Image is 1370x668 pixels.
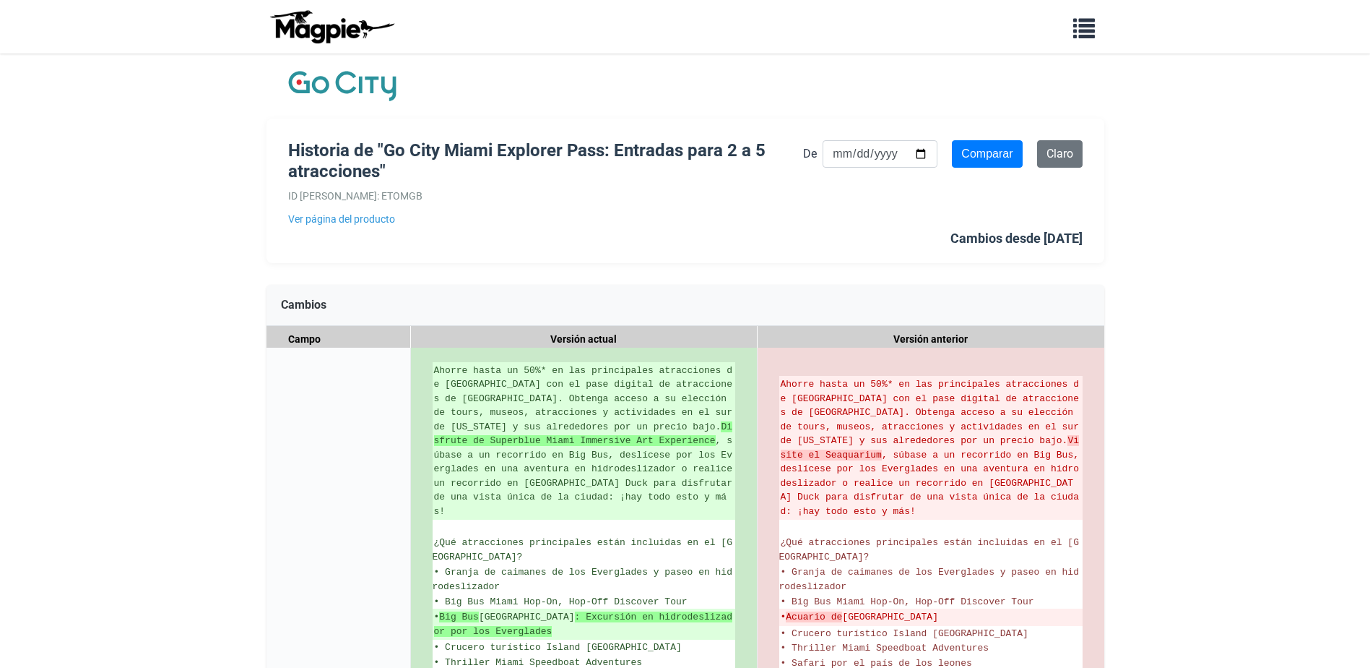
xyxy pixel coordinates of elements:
[952,140,1022,168] input: Comparar
[411,326,758,353] div: Versión actual
[288,68,396,104] img: Logotipo de la empresa
[266,9,396,44] img: logo-ab69f6fb50320c5b225c76a69d11143b.png
[779,567,1079,593] span: • Granja de caimanes de los Everglades y paseo en hidrodeslizador
[781,628,1028,639] span: • Crucero turístico Island [GEOGRAPHIC_DATA]
[266,326,411,353] div: Campo
[288,140,804,182] h1: Historia de "Go City Miami Explorer Pass: Entradas para 2 a 5 atracciones"
[781,596,1034,607] span: • Big Bus Miami Hop-On, Hop-Off Discover Tour
[950,228,1083,249] div: Cambios desde [DATE]
[433,537,732,563] span: ¿Qué atracciones principales están incluidas en el [GEOGRAPHIC_DATA]?
[434,421,732,447] strong: Disfrute de Superblue Miami Immersive Art Experience
[288,211,804,227] a: Ver página del producto
[433,567,732,593] span: • Granja de caimanes de los Everglades y paseo en hidrodeslizador
[434,612,732,637] strong: : Excursión en hidrodeslizador por los Everglades
[439,612,479,622] strong: Big Bus
[758,326,1104,353] div: Versión anterior
[434,610,734,638] ins: • [GEOGRAPHIC_DATA]
[434,364,734,519] ins: Ahorre hasta un 50%* en las principales atracciones de [GEOGRAPHIC_DATA] con el pase digital de a...
[779,537,1079,563] span: ¿Qué atracciones principales están incluidas en el [GEOGRAPHIC_DATA]?
[781,435,1079,461] strong: Visite el Seaquarium
[786,612,842,622] strong: Acuario de
[803,145,817,163] label: De
[781,610,1081,625] del: • [GEOGRAPHIC_DATA]
[434,596,688,607] span: • Big Bus Miami Hop-On, Hop-Off Discover Tour
[781,377,1081,518] del: Ahorre hasta un 50%* en las principales atracciones de [GEOGRAPHIC_DATA] con el pase digital de a...
[266,285,1104,326] div: Cambios
[1037,140,1083,168] a: Claro
[434,657,643,668] span: • Thriller Miami Speedboat Adventures
[434,642,682,653] span: • Crucero turístico Island [GEOGRAPHIC_DATA]
[781,643,989,654] span: • Thriller Miami Speedboat Adventures
[288,188,804,204] div: ID [PERSON_NAME]: ETOMGB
